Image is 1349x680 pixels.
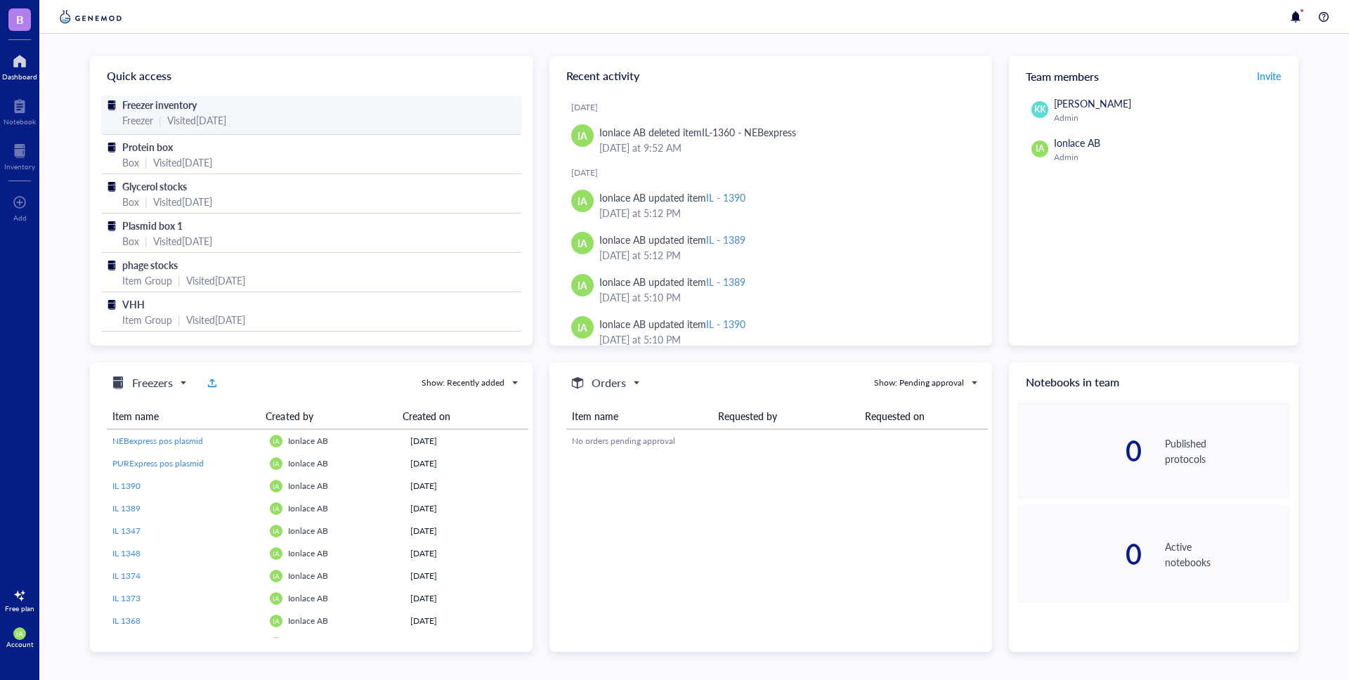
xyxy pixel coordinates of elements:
[178,273,181,288] div: |
[571,167,981,178] div: [DATE]
[273,594,280,603] span: IA
[288,547,328,559] span: Ionlace AB
[288,457,328,469] span: Ionlace AB
[153,233,212,249] div: Visited [DATE]
[592,374,626,391] h5: Orders
[578,193,587,209] span: IA
[599,274,745,289] div: Ionlace AB updated item
[397,403,517,429] th: Created on
[122,312,172,327] div: Item Group
[561,226,981,268] a: IAIonlace AB updated itemIL - 1389[DATE] at 5:12 PM
[572,435,982,447] div: No orders pending approval
[5,604,34,613] div: Free plan
[410,435,523,447] div: [DATE]
[112,592,141,604] span: IL 1373
[112,480,141,492] span: IL 1390
[112,592,259,605] a: IL 1373
[273,504,280,513] span: IA
[599,190,745,205] div: Ionlace AB updated item
[178,312,181,327] div: |
[288,615,328,627] span: Ionlace AB
[561,310,981,353] a: IAIonlace AB updated itemIL - 1390[DATE] at 5:10 PM
[578,277,587,293] span: IA
[410,502,523,515] div: [DATE]
[1054,136,1100,150] span: Ionlace AB
[706,275,745,289] div: IL - 1389
[112,502,141,514] span: IL 1389
[122,98,197,112] span: Freezer inventory
[712,403,859,429] th: Requested by
[571,102,981,113] div: [DATE]
[410,525,523,537] div: [DATE]
[112,570,259,582] a: IL 1374
[112,637,259,650] a: IL - 1390
[186,273,245,288] div: Visited [DATE]
[561,184,981,226] a: IAIonlace AB updated itemIL - 1390[DATE] at 5:12 PM
[422,377,504,389] div: Show: Recently added
[706,233,745,247] div: IL - 1389
[561,268,981,310] a: IAIonlace AB updated itemIL - 1389[DATE] at 5:10 PM
[1054,112,1284,124] div: Admin
[112,525,141,537] span: IL 1347
[273,549,280,558] span: IA
[122,258,178,272] span: phage stocks
[273,527,280,535] span: IA
[107,403,260,429] th: Item name
[599,247,970,263] div: [DATE] at 5:12 PM
[122,140,173,154] span: Protein box
[4,140,35,171] a: Inventory
[702,125,796,139] div: IL-1360 - NEBexpress
[122,155,139,170] div: Box
[273,459,280,468] span: IA
[599,316,745,332] div: Ionlace AB updated item
[186,312,245,327] div: Visited [DATE]
[122,273,172,288] div: Item Group
[2,50,37,81] a: Dashboard
[599,289,970,305] div: [DATE] at 5:10 PM
[112,570,141,582] span: IL 1374
[599,140,970,155] div: [DATE] at 9:52 AM
[112,457,259,470] a: PURExpress pos plasmid
[4,162,35,171] div: Inventory
[1257,69,1281,83] span: Invite
[145,194,148,209] div: |
[288,570,328,582] span: Ionlace AB
[1034,103,1045,116] span: KK
[288,637,328,649] span: Ionlace AB
[566,403,712,429] th: Item name
[599,232,745,247] div: Ionlace AB updated item
[1009,56,1298,96] div: Team members
[578,320,587,335] span: IA
[706,317,745,331] div: IL - 1390
[410,637,523,650] div: [DATE]
[1256,65,1282,87] button: Invite
[122,179,187,193] span: Glycerol stocks
[153,194,212,209] div: Visited [DATE]
[112,435,203,447] span: NEBexpress pos plasmid
[410,615,523,627] div: [DATE]
[2,72,37,81] div: Dashboard
[1009,362,1298,402] div: Notebooks in team
[159,112,162,128] div: |
[288,435,328,447] span: Ionlace AB
[4,95,36,126] a: Notebook
[288,502,328,514] span: Ionlace AB
[1165,436,1290,466] div: Published protocols
[90,56,533,96] div: Quick access
[167,112,226,128] div: Visited [DATE]
[260,403,397,429] th: Created by
[599,205,970,221] div: [DATE] at 5:12 PM
[145,233,148,249] div: |
[1036,143,1044,155] span: IA
[112,547,259,560] a: IL 1348
[410,592,523,605] div: [DATE]
[122,297,145,311] span: VHH
[112,525,259,537] a: IL 1347
[288,592,328,604] span: Ionlace AB
[4,117,36,126] div: Notebook
[273,482,280,490] span: IA
[132,374,173,391] h5: Freezers
[549,56,992,96] div: Recent activity
[1017,437,1142,465] div: 0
